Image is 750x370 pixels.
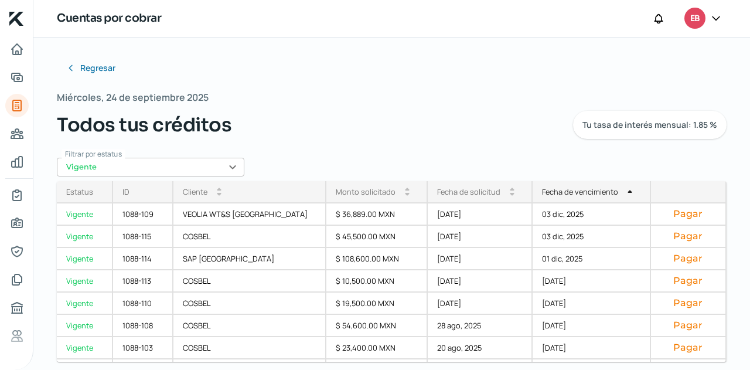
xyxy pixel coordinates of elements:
div: 1088-109 [113,203,173,226]
div: COSBEL [173,226,326,248]
div: SAP [GEOGRAPHIC_DATA] [173,248,326,270]
a: Vigente [57,315,113,337]
div: $ 23,400.00 MXN [326,337,428,359]
a: Vigente [57,203,113,226]
a: Mis finanzas [5,150,29,174]
div: [DATE] [428,248,533,270]
div: $ 10,500.00 MXN [326,270,428,293]
i: arrow_drop_up [628,189,632,194]
div: 03 dic, 2025 [533,203,650,226]
a: Vigente [57,270,113,293]
button: Pagar [660,320,716,331]
div: 1088-103 [113,337,173,359]
div: 28 ago, 2025 [428,315,533,337]
span: Tu tasa de interés mensual: 1.85 % [582,121,717,129]
a: Documentos [5,268,29,291]
a: Tus créditos [5,94,29,117]
div: 1088-108 [113,315,173,337]
div: 1088-114 [113,248,173,270]
div: [DATE] [533,293,650,315]
a: Inicio [5,38,29,61]
div: 20 ago, 2025 [428,337,533,359]
a: Información general [5,212,29,235]
div: ID [122,186,129,197]
div: 1088-113 [113,270,173,293]
div: COSBEL [173,315,326,337]
div: $ 45,500.00 MXN [326,226,428,248]
button: Regresar [57,56,125,80]
div: [DATE] [428,226,533,248]
span: Filtrar por estatus [65,149,122,159]
span: Miércoles, 24 de septiembre 2025 [57,89,209,106]
a: Vigente [57,226,113,248]
button: Pagar [660,253,716,264]
i: arrow_drop_down [217,192,221,196]
a: Vigente [57,293,113,315]
a: Pago a proveedores [5,122,29,145]
div: 03 dic, 2025 [533,226,650,248]
div: 1088-115 [113,226,173,248]
div: COSBEL [173,270,326,293]
div: [DATE] [533,315,650,337]
span: Regresar [80,64,115,72]
a: Referencias [5,324,29,348]
div: COSBEL [173,293,326,315]
button: Pagar [660,208,716,220]
button: Pagar [660,230,716,242]
a: Representantes [5,240,29,263]
div: COSBEL [173,337,326,359]
i: arrow_drop_down [405,192,410,196]
div: 1088-110 [113,293,173,315]
a: Buró de crédito [5,296,29,320]
div: Cliente [183,186,207,197]
div: [DATE] [428,293,533,315]
button: Pagar [660,342,716,354]
div: $ 19,500.00 MXN [326,293,428,315]
div: VEOLIA WT&S [GEOGRAPHIC_DATA] [173,203,326,226]
a: Vigente [57,248,113,270]
div: [DATE] [533,270,650,293]
span: Todos tus créditos [57,111,231,139]
div: Fecha de vencimiento [542,186,618,197]
h1: Cuentas por cobrar [57,10,161,27]
div: Estatus [66,186,93,197]
a: Adelantar facturas [5,66,29,89]
button: Pagar [660,297,716,309]
div: [DATE] [428,203,533,226]
i: arrow_drop_down [510,192,514,196]
div: [DATE] [533,337,650,359]
a: Mi contrato [5,184,29,207]
div: [DATE] [428,270,533,293]
div: $ 36,889.00 MXN [326,203,428,226]
div: $ 54,600.00 MXN [326,315,428,337]
button: Pagar [660,275,716,287]
a: Vigente [57,337,113,359]
div: Fecha de solicitud [437,186,500,197]
span: EB [690,12,700,26]
div: Monto solicitado [336,186,396,197]
div: $ 108,600.00 MXN [326,248,428,270]
div: 01 dic, 2025 [533,248,650,270]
